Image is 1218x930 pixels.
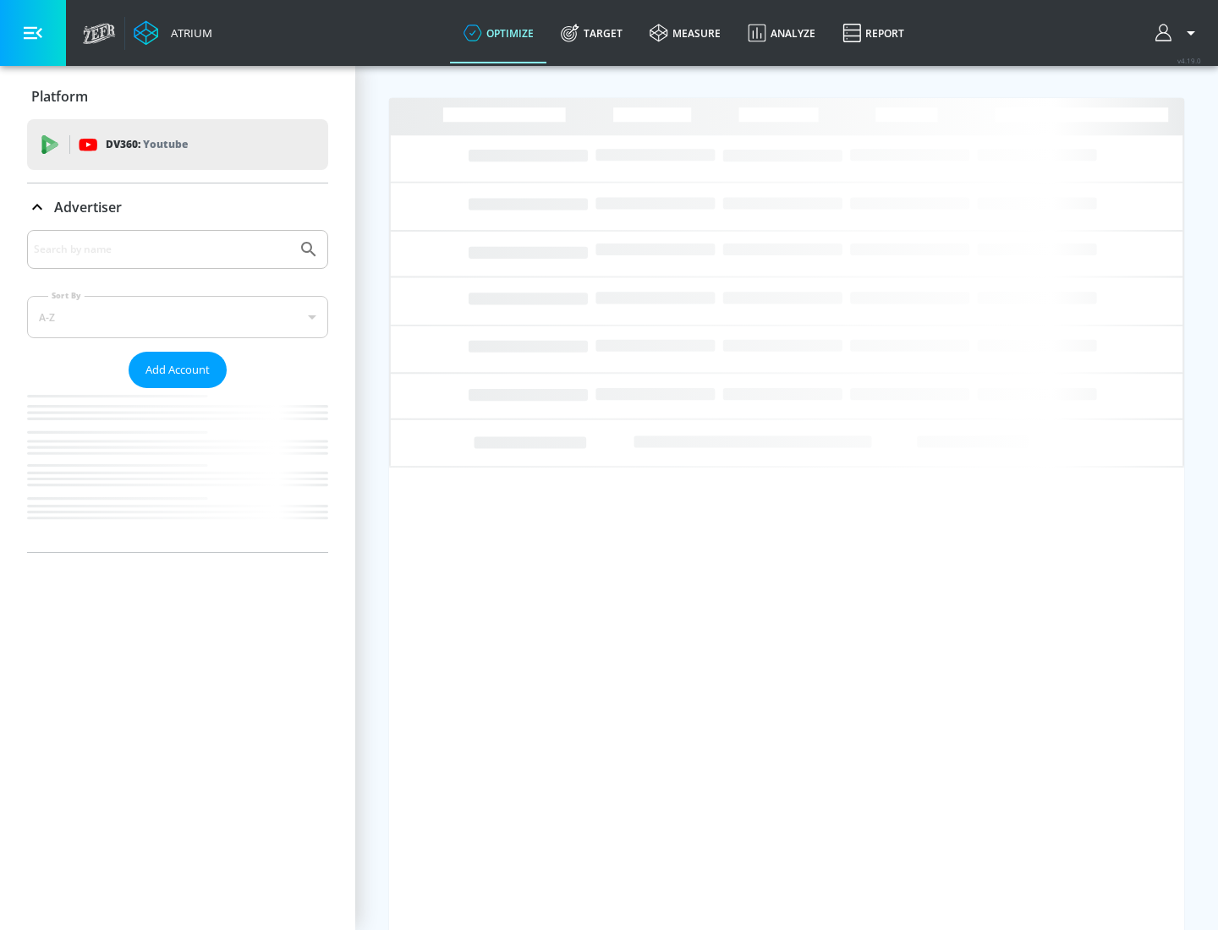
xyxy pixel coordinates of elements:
a: Atrium [134,20,212,46]
a: Target [547,3,636,63]
div: Advertiser [27,230,328,552]
span: Add Account [145,360,210,380]
p: DV360: [106,135,188,154]
a: optimize [450,3,547,63]
button: Add Account [129,352,227,388]
div: A-Z [27,296,328,338]
label: Sort By [48,290,85,301]
a: Analyze [734,3,829,63]
div: Platform [27,73,328,120]
div: DV360: Youtube [27,119,328,170]
a: measure [636,3,734,63]
p: Platform [31,87,88,106]
a: Report [829,3,918,63]
p: Advertiser [54,198,122,216]
nav: list of Advertiser [27,388,328,552]
div: Advertiser [27,183,328,231]
span: v 4.19.0 [1177,56,1201,65]
p: Youtube [143,135,188,153]
div: Atrium [164,25,212,41]
input: Search by name [34,238,290,260]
